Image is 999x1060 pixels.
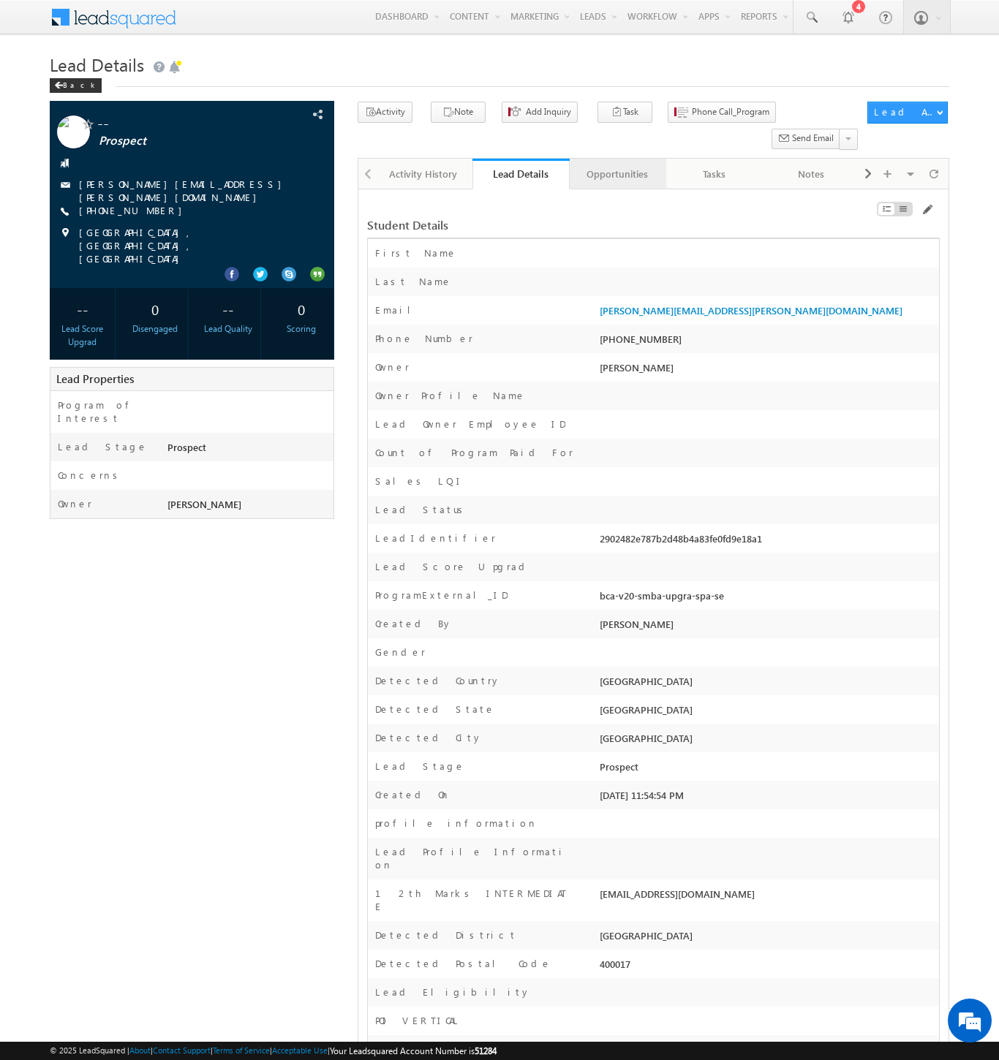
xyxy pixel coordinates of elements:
[596,674,939,694] div: [GEOGRAPHIC_DATA]
[596,531,939,552] div: 2902482e787b2d48b4a83fe0fd9e18a1
[76,77,246,96] div: Chat with us now
[375,560,530,573] label: Lead Score Upgrad
[240,7,275,42] div: Minimize live chat window
[99,134,274,148] span: Prospect
[164,440,333,461] div: Prospect
[375,957,551,970] label: Detected Postal Code
[50,1044,497,1058] span: © 2025 LeadSquared | | | | |
[375,446,573,459] label: Count of Program Paid For
[97,116,273,130] span: --
[375,474,464,488] label: Sales LQI
[79,178,289,203] a: [PERSON_NAME][EMAIL_ADDRESS][PERSON_NAME][DOMAIN_NAME]
[600,361,674,374] span: [PERSON_NAME]
[692,105,769,118] span: Phone Call_Program
[570,159,666,189] a: Opportunities
[472,159,569,189] a: Lead Details
[597,102,652,123] button: Task
[600,304,902,317] a: [PERSON_NAME][EMAIL_ADDRESS][PERSON_NAME][DOMAIN_NAME]
[375,887,574,913] label: 12th Marks INTERMEDIATE
[596,887,939,907] div: [EMAIL_ADDRESS][DOMAIN_NAME]
[375,417,565,431] label: Lead Owner Employee ID
[53,295,111,322] div: --
[596,703,939,723] div: [GEOGRAPHIC_DATA]
[483,167,558,181] div: Lead Details
[50,53,144,76] span: Lead Details
[375,303,422,317] label: Email
[272,295,330,322] div: 0
[127,322,184,336] div: Disengaged
[431,102,486,123] button: Note
[596,731,939,752] div: [GEOGRAPHIC_DATA]
[375,360,410,374] label: Owner
[375,389,526,402] label: Owner Profile Name
[526,105,571,118] span: Add Inquiry
[596,588,939,609] div: bca-v20-smba-upgra-spa-se
[475,1045,497,1056] span: 51284
[50,77,109,90] a: Back
[502,102,578,123] button: Add Inquiry
[375,985,531,999] label: Lead Eligibility
[596,617,939,637] div: [PERSON_NAME]
[375,703,495,716] label: Detected State
[19,135,267,438] textarea: Type your message and hit 'Enter'
[367,219,744,232] div: Student Details
[375,246,457,260] label: First Name
[58,497,92,510] label: Owner
[666,159,763,189] a: Tasks
[874,105,936,118] div: Lead Actions
[167,498,241,510] span: [PERSON_NAME]
[792,132,834,145] span: Send Email
[375,760,465,773] label: Lead Stage
[127,295,184,322] div: 0
[153,1045,211,1055] a: Contact Support
[56,371,134,386] span: Lead Properties
[867,102,948,124] button: Lead Actions
[200,295,257,322] div: --
[375,531,496,545] label: LeadIdentifier
[272,1045,328,1055] a: Acceptable Use
[772,129,840,150] button: Send Email
[375,788,451,801] label: Created On
[596,928,939,949] div: [GEOGRAPHIC_DATA]
[50,78,102,93] div: Back
[596,957,939,977] div: 400017
[668,102,776,123] button: Phone Call_Program
[375,1014,461,1027] label: POI VERTICAL
[596,788,939,809] div: [DATE] 11:54:54 PM
[58,440,148,453] label: Lead Stage
[375,845,574,871] label: Lead Profile Information
[272,322,330,336] div: Scoring
[79,204,189,219] span: [PHONE_NUMBER]
[58,398,153,425] label: Program of Interest
[213,1045,270,1055] a: Terms of Service
[58,469,123,482] label: Concerns
[678,165,750,183] div: Tasks
[375,588,508,602] label: ProgramExternal_ID
[375,275,452,288] label: Last Name
[330,1045,497,1056] span: Your Leadsquared Account Number is
[581,165,653,183] div: Opportunities
[358,102,412,123] button: Activity
[375,617,453,630] label: Created By
[596,332,939,352] div: [PHONE_NUMBER]
[763,159,859,189] a: Notes
[596,760,939,780] div: Prospect
[774,165,846,183] div: Notes
[129,1045,151,1055] a: About
[375,646,426,659] label: Gender
[376,159,472,189] a: Activity History
[375,731,483,744] label: Detected City
[57,116,90,154] img: Profile photo
[375,817,538,830] label: profile information
[53,322,111,349] div: Lead Score Upgrad
[25,77,61,96] img: d_60004797649_company_0_60004797649
[375,503,468,516] label: Lead Status
[375,928,517,942] label: Detected District
[199,450,265,470] em: Start Chat
[375,332,473,345] label: Phone Number
[375,674,501,687] label: Detected Country
[200,322,257,336] div: Lead Quality
[388,165,459,183] div: Activity History
[79,226,308,265] span: [GEOGRAPHIC_DATA], [GEOGRAPHIC_DATA], [GEOGRAPHIC_DATA]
